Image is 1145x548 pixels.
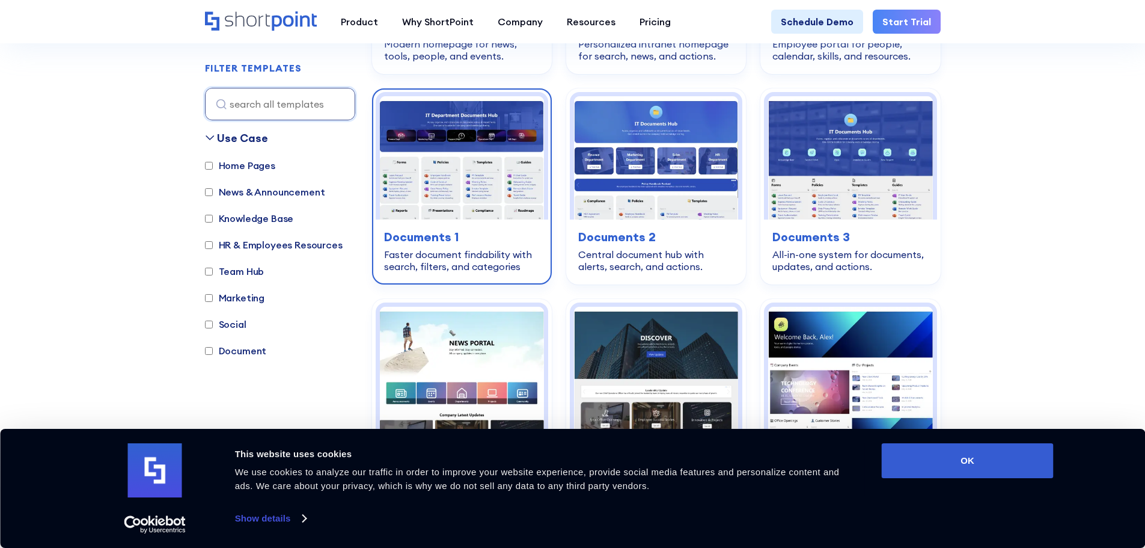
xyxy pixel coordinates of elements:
a: Home [205,11,317,32]
a: Show details [235,510,306,528]
label: Social [205,317,246,331]
span: We use cookies to analyze our traffic in order to improve your website experience, provide social... [235,467,840,491]
input: News & Announcement [205,188,213,196]
a: Documents 1 – SharePoint Document Library Template: Faster document findability with search, filt... [372,88,552,285]
img: Documents 2 – Document Management Template: Central document hub with alerts, search, and actions. [574,96,738,220]
label: HR & Employees Resources [205,238,343,252]
div: Product [341,14,378,29]
input: search all templates [205,88,355,120]
label: Knowledge Base [205,211,294,226]
a: News Portal 5 – Intranet Company News Template: Company news hub with events, projects, and stori... [760,299,940,495]
a: Company [486,10,555,34]
input: Document [205,347,213,355]
input: Team Hub [205,268,213,276]
div: Modern homepage for news, tools, people, and events. [384,38,540,62]
div: Central document hub with alerts, search, and actions. [578,248,734,272]
label: Marketing [205,291,265,305]
h3: Documents 3 [772,228,928,246]
label: News & Announcement [205,185,325,199]
div: Resources [567,14,615,29]
div: Employee portal for people, calendar, skills, and resources. [772,38,928,62]
img: Documents 3 – Document Management System Template: All-in-one system for documents, updates, and ... [768,96,932,220]
input: Social [205,321,213,328]
div: Company [498,14,543,29]
input: Knowledge Base [205,215,213,223]
a: Pricing [627,10,683,34]
div: Use Case [217,130,268,146]
h2: FILTER TEMPLATES [205,63,302,74]
div: Faster document findability with search, filters, and categories [384,248,540,272]
label: Team Hub [205,264,264,279]
h3: Documents 2 [578,228,734,246]
div: Personalized intranet homepage for search, news, and actions. [578,38,734,62]
input: Home Pages [205,162,213,170]
label: Home Pages [205,158,275,173]
input: Marketing [205,294,213,302]
img: logo [128,443,182,497]
a: Schedule Demo [771,10,863,34]
a: News Portal 4 – Intranet Feed Template: Company feed for news, events, and department updates.New... [566,299,746,495]
img: Documents 1 – SharePoint Document Library Template: Faster document findability with search, filt... [380,96,544,220]
a: Resources [555,10,627,34]
a: Documents 3 – Document Management System Template: All-in-one system for documents, updates, and ... [760,88,940,285]
button: OK [882,443,1054,478]
img: News Portal 3 – SharePoint Newsletter Template: Company news hub for updates, events, and stories. [380,307,544,430]
img: News Portal 4 – Intranet Feed Template: Company feed for news, events, and department updates. [574,307,738,430]
a: Documents 2 – Document Management Template: Central document hub with alerts, search, and actions... [566,88,746,285]
a: Why ShortPoint [390,10,486,34]
div: Pricing [640,14,671,29]
label: Document [205,343,267,358]
img: News Portal 5 – Intranet Company News Template: Company news hub with events, projects, and stories. [768,307,932,430]
a: Usercentrics Cookiebot - opens in a new window [102,516,207,534]
input: HR & Employees Resources [205,241,213,249]
a: Product [329,10,390,34]
a: Start Trial [873,10,941,34]
h3: Documents 1 [384,228,540,246]
div: This website uses cookies [235,447,855,461]
a: News Portal 3 – SharePoint Newsletter Template: Company news hub for updates, events, and stories... [372,299,552,495]
div: Why ShortPoint [402,14,474,29]
div: All-in-one system for documents, updates, and actions. [772,248,928,272]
